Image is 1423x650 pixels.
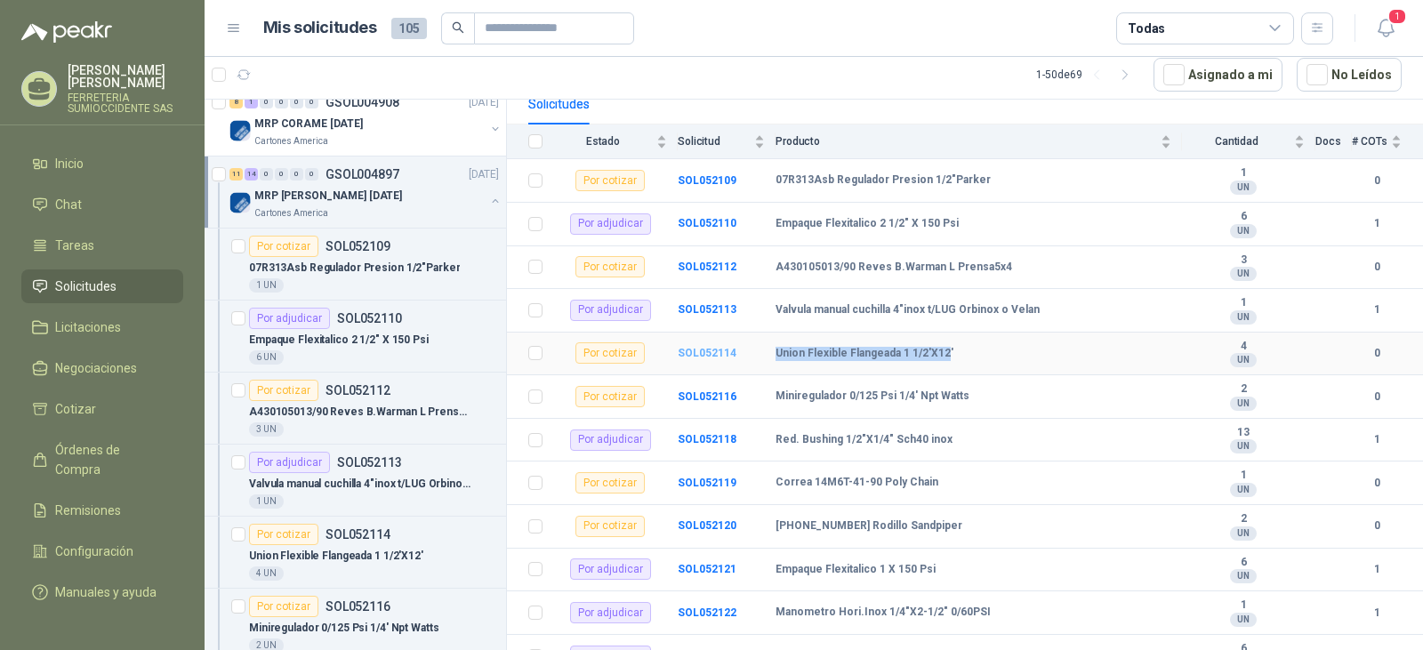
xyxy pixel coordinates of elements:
[68,92,183,114] p: FERRETERIA SUMIOCCIDENTE SAS
[254,188,402,205] p: MRP [PERSON_NAME] [DATE]
[205,373,506,445] a: Por cotizarSOL052112A430105013/90 Reves B.Warman L Prensa5x43 UN
[229,168,243,181] div: 11
[575,256,645,277] div: Por cotizar
[1315,124,1352,159] th: Docs
[205,445,506,517] a: Por adjudicarSOL052113Valvula manual cuchilla 4"inox t/LUG Orbinox o Velan1 UN
[1182,469,1305,483] b: 1
[776,217,959,231] b: Empaque Flexitalico 2 1/2" X 150 Psi
[21,392,183,426] a: Cotizar
[249,620,438,637] p: Miniregulador 0/125 Psi 1/4' Npt Watts
[21,534,183,568] a: Configuración
[678,347,736,359] a: SOL052114
[1182,210,1305,224] b: 6
[55,277,117,296] span: Solicitudes
[21,147,183,181] a: Inicio
[1230,353,1257,367] div: UN
[570,213,651,235] div: Por adjudicar
[678,606,736,619] a: SOL052122
[1230,267,1257,281] div: UN
[249,260,460,277] p: 07R313Asb Regulador Presion 1/2"Parker
[776,519,962,534] b: [PHONE_NUMBER] Rodillo Sandpiper
[55,317,121,337] span: Licitaciones
[260,96,273,108] div: 0
[1182,556,1305,570] b: 6
[776,124,1182,159] th: Producto
[391,18,427,39] span: 105
[249,236,318,257] div: Por cotizar
[229,92,502,148] a: 8 1 0 0 0 0 GSOL004908[DATE] Company LogoMRP CORAME [DATE]Cartones America
[678,303,736,316] a: SOL052113
[249,422,284,437] div: 3 UN
[245,168,258,181] div: 14
[1352,605,1402,622] b: 1
[55,154,84,173] span: Inicio
[1297,58,1402,92] button: No Leídos
[326,600,390,613] p: SOL052116
[678,563,736,575] a: SOL052121
[1230,483,1257,497] div: UN
[776,389,969,404] b: Miniregulador 0/125 Psi 1/4' Npt Watts
[55,440,166,479] span: Órdenes de Compra
[1182,382,1305,397] b: 2
[326,384,390,397] p: SOL052112
[776,135,1157,148] span: Producto
[1352,215,1402,232] b: 1
[254,206,328,221] p: Cartones America
[553,135,653,148] span: Estado
[326,240,390,253] p: SOL052109
[245,96,258,108] div: 1
[1182,296,1305,310] b: 1
[21,494,183,527] a: Remisiones
[55,501,121,520] span: Remisiones
[1230,439,1257,453] div: UN
[229,164,502,221] a: 11 14 0 0 0 0 GSOL004897[DATE] Company LogoMRP [PERSON_NAME] [DATE]Cartones America
[678,135,751,148] span: Solicitud
[1182,124,1315,159] th: Cantidad
[575,342,645,364] div: Por cotizar
[1182,426,1305,440] b: 13
[249,452,330,473] div: Por adjudicar
[575,516,645,537] div: Por cotizar
[229,192,251,213] img: Company Logo
[678,433,736,445] a: SOL052118
[249,404,470,421] p: A430105013/90 Reves B.Warman L Prensa5x4
[1182,135,1290,148] span: Cantidad
[229,120,251,141] img: Company Logo
[305,96,318,108] div: 0
[776,433,953,447] b: Red. Bushing 1/2"X1/4" Sch40 inox
[570,602,651,623] div: Por adjudicar
[776,303,1040,317] b: Valvula manual cuchilla 4"inox t/LUG Orbinox o Velan
[249,566,284,581] div: 4 UN
[337,456,402,469] p: SOL052113
[1128,19,1165,38] div: Todas
[55,399,96,419] span: Cotizar
[260,168,273,181] div: 0
[678,217,736,229] a: SOL052110
[249,332,429,349] p: Empaque Flexitalico 2 1/2" X 150 Psi
[275,168,288,181] div: 0
[249,548,423,565] p: Union Flexible Flangeada 1 1/2'X12'
[1352,301,1402,318] b: 1
[263,15,377,41] h1: Mis solicitudes
[1182,340,1305,354] b: 4
[678,519,736,532] a: SOL052120
[678,390,736,403] a: SOL052116
[305,168,318,181] div: 0
[21,433,183,486] a: Órdenes de Compra
[1352,389,1402,405] b: 0
[55,542,133,561] span: Configuración
[678,477,736,489] b: SOL052119
[21,21,112,43] img: Logo peakr
[570,300,651,321] div: Por adjudicar
[21,575,183,609] a: Manuales y ayuda
[1352,135,1387,148] span: # COTs
[249,476,470,493] p: Valvula manual cuchilla 4"inox t/LUG Orbinox o Velan
[337,312,402,325] p: SOL052110
[290,96,303,108] div: 0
